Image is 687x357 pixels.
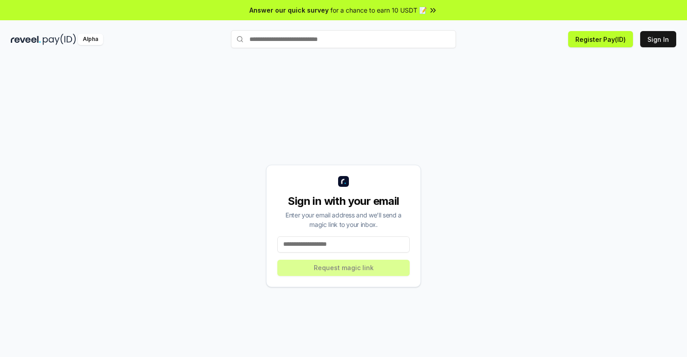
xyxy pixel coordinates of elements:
img: pay_id [43,34,76,45]
div: Alpha [78,34,103,45]
span: Answer our quick survey [249,5,329,15]
span: for a chance to earn 10 USDT 📝 [330,5,427,15]
button: Register Pay(ID) [568,31,633,47]
button: Sign In [640,31,676,47]
div: Sign in with your email [277,194,410,208]
img: logo_small [338,176,349,187]
img: reveel_dark [11,34,41,45]
div: Enter your email address and we’ll send a magic link to your inbox. [277,210,410,229]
